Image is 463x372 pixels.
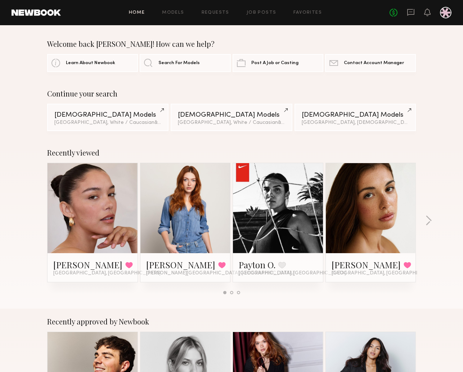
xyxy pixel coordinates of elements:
[302,120,409,125] div: [GEOGRAPHIC_DATA], [DEMOGRAPHIC_DATA]
[47,89,416,98] div: Continue your search
[325,54,416,72] a: Contact Account Manager
[332,270,439,276] span: [GEOGRAPHIC_DATA], [GEOGRAPHIC_DATA]
[158,61,200,66] span: Search For Models
[53,259,122,270] a: [PERSON_NAME]
[47,54,138,72] a: Learn About Newbook
[293,10,322,15] a: Favorites
[129,10,145,15] a: Home
[171,104,292,131] a: [DEMOGRAPHIC_DATA] Models[GEOGRAPHIC_DATA], White / Caucasian&1other filter
[178,120,285,125] div: [GEOGRAPHIC_DATA], White / Caucasian
[251,61,298,66] span: Post A Job or Casting
[146,270,294,276] span: [PERSON_NAME][GEOGRAPHIC_DATA], [GEOGRAPHIC_DATA]
[278,120,309,125] span: & 1 other filter
[66,61,115,66] span: Learn About Newbook
[302,112,409,118] div: [DEMOGRAPHIC_DATA] Models
[47,40,416,48] div: Welcome back [PERSON_NAME]! How can we help?
[146,259,215,270] a: [PERSON_NAME]
[140,54,230,72] a: Search For Models
[47,104,168,131] a: [DEMOGRAPHIC_DATA] Models[GEOGRAPHIC_DATA], White / Caucasian&2other filters
[295,104,416,131] a: [DEMOGRAPHIC_DATA] Models[GEOGRAPHIC_DATA], [DEMOGRAPHIC_DATA]
[154,120,189,125] span: & 2 other filter s
[247,10,277,15] a: Job Posts
[53,270,161,276] span: [GEOGRAPHIC_DATA], [GEOGRAPHIC_DATA]
[202,10,229,15] a: Requests
[332,259,401,270] a: [PERSON_NAME]
[54,120,161,125] div: [GEOGRAPHIC_DATA], White / Caucasian
[54,112,161,118] div: [DEMOGRAPHIC_DATA] Models
[239,259,275,270] a: Payton O.
[239,270,346,276] span: [GEOGRAPHIC_DATA], [GEOGRAPHIC_DATA]
[47,317,416,326] div: Recently approved by Newbook
[47,148,416,157] div: Recently viewed
[162,10,184,15] a: Models
[344,61,404,66] span: Contact Account Manager
[178,112,285,118] div: [DEMOGRAPHIC_DATA] Models
[233,54,323,72] a: Post A Job or Casting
